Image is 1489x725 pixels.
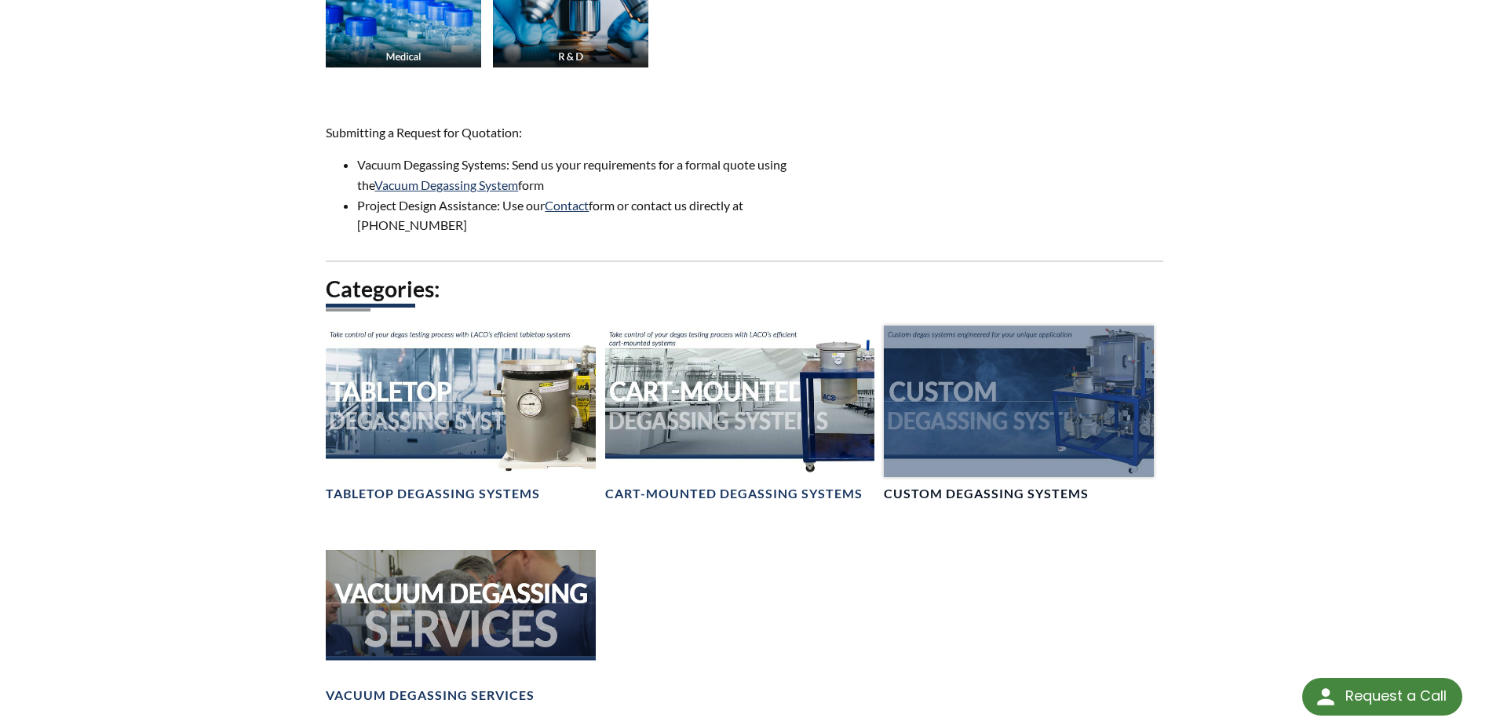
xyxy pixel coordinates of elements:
[326,122,820,143] p: Submitting a Request for Quotation:
[326,687,535,704] h4: Vacuum Degassing Services
[374,177,518,192] a: Vacuum Degassing System
[884,326,1153,502] a: Header showing degassing systemCustom Degassing Systems
[884,486,1089,502] h4: Custom Degassing Systems
[326,486,540,502] h4: Tabletop Degassing Systems
[1345,678,1447,714] div: Request a Call
[326,326,595,502] a: Tabletop Degassing Systems headerTabletop Degassing Systems
[326,275,1162,304] h2: Categories:
[605,326,874,502] a: Cart-Mounted Degassing Systems headerCart-Mounted Degassing Systems
[1302,678,1462,716] div: Request a Call
[1313,684,1338,709] img: round button
[545,198,589,213] a: Contact
[326,527,595,704] a: Vacuum Degassing Services headerVacuum Degassing Services
[357,195,820,235] li: Project Design Assistance: Use our form or contact us directly at [PHONE_NUMBER]
[357,155,820,195] li: Vacuum Degassing Systems: Send us your requirements for a formal quote using the form
[605,486,863,502] h4: Cart-Mounted Degassing Systems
